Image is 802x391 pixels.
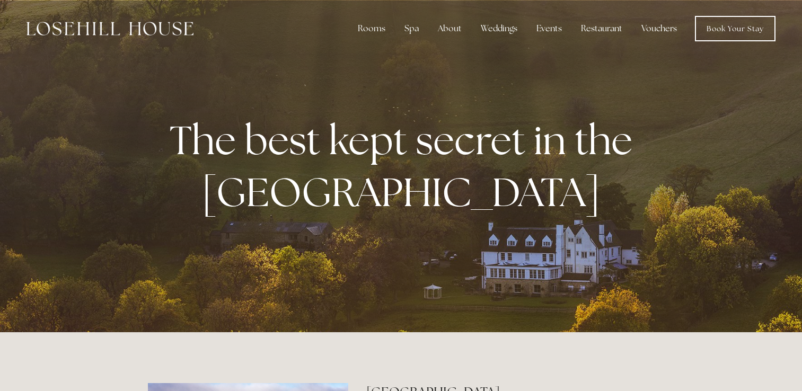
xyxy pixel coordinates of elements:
a: Book Your Stay [695,16,775,41]
a: Vouchers [633,18,685,39]
div: Weddings [472,18,526,39]
strong: The best kept secret in the [GEOGRAPHIC_DATA] [170,114,641,218]
div: Events [528,18,570,39]
div: Rooms [349,18,394,39]
div: Restaurant [572,18,631,39]
div: About [429,18,470,39]
img: Losehill House [27,22,193,35]
div: Spa [396,18,427,39]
